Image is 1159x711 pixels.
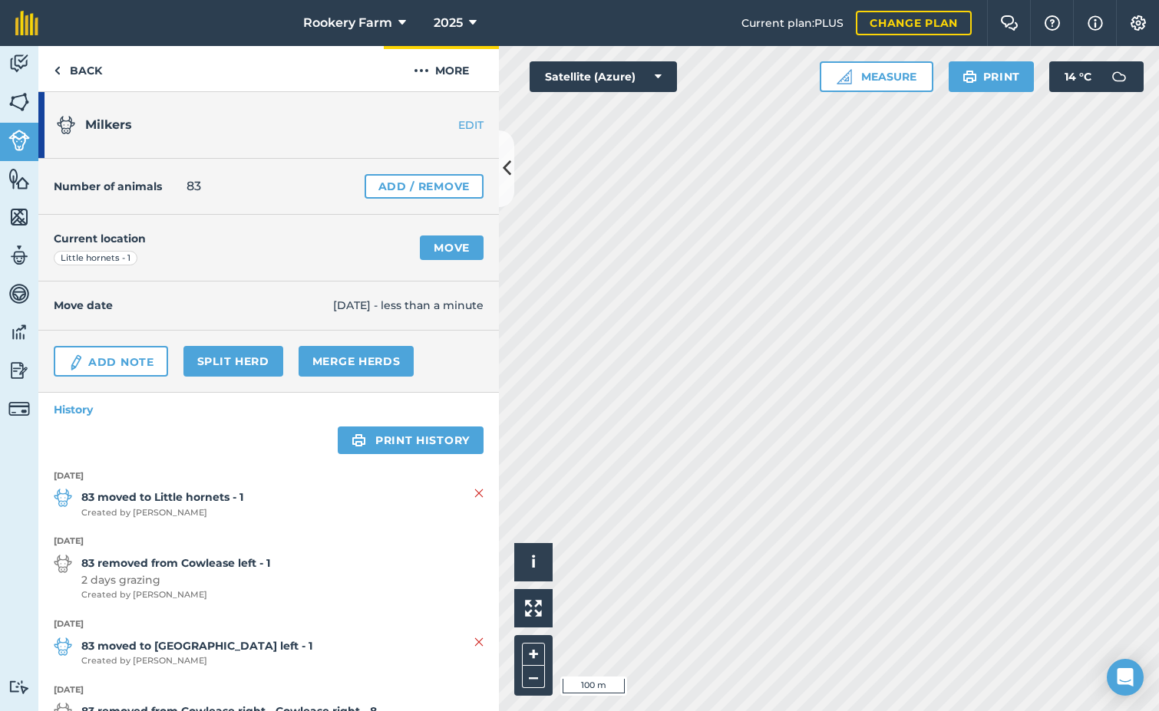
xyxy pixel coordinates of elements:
h4: Current location [54,230,146,247]
a: Print history [338,426,484,454]
img: Ruler icon [837,69,852,84]
img: svg+xml;base64,PD94bWwgdmVyc2lvbj0iMS4wIiBlbmNvZGluZz0idXRmLTgiPz4KPCEtLSBHZW5lcmF0b3I6IEFkb2JlIE... [8,321,30,344]
img: svg+xml;base64,PD94bWwgdmVyc2lvbj0iMS4wIiBlbmNvZGluZz0idXRmLTgiPz4KPCEtLSBHZW5lcmF0b3I6IEFkb2JlIE... [8,244,30,267]
button: Measure [820,61,933,92]
strong: [DATE] [54,469,484,483]
img: svg+xml;base64,PHN2ZyB4bWxucz0iaHR0cDovL3d3dy53My5vcmcvMjAwMC9zdmciIHdpZHRoPSIxOSIgaGVpZ2h0PSIyNC... [963,67,977,86]
img: svg+xml;base64,PD94bWwgdmVyc2lvbj0iMS4wIiBlbmNvZGluZz0idXRmLTgiPz4KPCEtLSBHZW5lcmF0b3I6IEFkb2JlIE... [54,489,72,507]
span: 14 ° C [1065,61,1091,92]
img: Two speech bubbles overlapping with the left bubble in the forefront [1000,15,1019,31]
strong: 83 removed from Cowlease left - 1 [81,555,270,571]
img: svg+xml;base64,PD94bWwgdmVyc2lvbj0iMS4wIiBlbmNvZGluZz0idXRmLTgiPz4KPCEtLSBHZW5lcmF0b3I6IEFkb2JlIE... [68,354,84,372]
img: svg+xml;base64,PD94bWwgdmVyc2lvbj0iMS4wIiBlbmNvZGluZz0idXRmLTgiPz4KPCEtLSBHZW5lcmF0b3I6IEFkb2JlIE... [8,680,30,694]
span: 83 [187,177,201,196]
strong: [DATE] [54,617,484,631]
span: 2 days grazing [81,571,270,588]
a: History [38,393,499,426]
strong: 83 moved to Little hornets - 1 [81,489,243,505]
button: Print [949,61,1035,92]
span: Rookery Farm [303,14,392,32]
a: Back [38,46,117,91]
span: Created by [PERSON_NAME] [81,506,243,520]
a: Move [420,235,484,260]
img: svg+xml;base64,PD94bWwgdmVyc2lvbj0iMS4wIiBlbmNvZGluZz0idXRmLTgiPz4KPCEtLSBHZW5lcmF0b3I6IEFkb2JlIE... [8,52,30,75]
img: svg+xml;base64,PHN2ZyB4bWxucz0iaHR0cDovL3d3dy53My5vcmcvMjAwMC9zdmciIHdpZHRoPSI1NiIgaGVpZ2h0PSI2MC... [8,91,30,114]
img: svg+xml;base64,PHN2ZyB4bWxucz0iaHR0cDovL3d3dy53My5vcmcvMjAwMC9zdmciIHdpZHRoPSIxNyIgaGVpZ2h0PSIxNy... [1088,14,1103,32]
img: svg+xml;base64,PD94bWwgdmVyc2lvbj0iMS4wIiBlbmNvZGluZz0idXRmLTgiPz4KPCEtLSBHZW5lcmF0b3I6IEFkb2JlIE... [54,555,72,573]
img: svg+xml;base64,PHN2ZyB4bWxucz0iaHR0cDovL3d3dy53My5vcmcvMjAwMC9zdmciIHdpZHRoPSIyMiIgaGVpZ2h0PSIzMC... [474,633,484,651]
a: Merge Herds [299,346,414,377]
button: More [384,46,499,91]
a: Add Note [54,346,168,377]
img: svg+xml;base64,PD94bWwgdmVyc2lvbj0iMS4wIiBlbmNvZGluZz0idXRmLTgiPz4KPCEtLSBHZW5lcmF0b3I6IEFkb2JlIE... [8,282,30,305]
a: Change plan [856,11,972,35]
span: Milkers [85,117,132,132]
a: Add / Remove [365,174,484,199]
div: Little hornets - 1 [54,251,137,266]
strong: [DATE] [54,535,484,548]
img: A cog icon [1129,15,1147,31]
img: svg+xml;base64,PHN2ZyB4bWxucz0iaHR0cDovL3d3dy53My5vcmcvMjAwMC9zdmciIHdpZHRoPSIxOSIgaGVpZ2h0PSIyNC... [352,431,366,449]
img: svg+xml;base64,PHN2ZyB4bWxucz0iaHR0cDovL3d3dy53My5vcmcvMjAwMC9zdmciIHdpZHRoPSI5IiBoZWlnaHQ9IjI0Ii... [54,61,61,80]
img: Four arrows, one pointing top left, one top right, one bottom right and the last bottom left [525,600,542,617]
span: Created by [PERSON_NAME] [81,588,270,602]
img: svg+xml;base64,PD94bWwgdmVyc2lvbj0iMS4wIiBlbmNvZGluZz0idXRmLTgiPz4KPCEtLSBHZW5lcmF0b3I6IEFkb2JlIE... [8,398,30,420]
img: svg+xml;base64,PD94bWwgdmVyc2lvbj0iMS4wIiBlbmNvZGluZz0idXRmLTgiPz4KPCEtLSBHZW5lcmF0b3I6IEFkb2JlIE... [54,637,72,656]
h4: Number of animals [54,178,162,195]
img: svg+xml;base64,PHN2ZyB4bWxucz0iaHR0cDovL3d3dy53My5vcmcvMjAwMC9zdmciIHdpZHRoPSI1NiIgaGVpZ2h0PSI2MC... [8,206,30,229]
img: svg+xml;base64,PHN2ZyB4bWxucz0iaHR0cDovL3d3dy53My5vcmcvMjAwMC9zdmciIHdpZHRoPSIyMCIgaGVpZ2h0PSIyNC... [414,61,429,80]
img: svg+xml;base64,PD94bWwgdmVyc2lvbj0iMS4wIiBlbmNvZGluZz0idXRmLTgiPz4KPCEtLSBHZW5lcmF0b3I6IEFkb2JlIE... [57,116,75,134]
img: A question mark icon [1043,15,1062,31]
button: 14 °C [1049,61,1144,92]
a: Split herd [183,346,283,377]
a: EDIT [402,117,499,133]
strong: [DATE] [54,683,484,697]
button: Satellite (Azure) [530,61,677,92]
button: + [522,643,545,666]
span: [DATE] - less than a minute [333,297,484,314]
img: fieldmargin Logo [15,11,38,35]
span: Current plan : PLUS [741,15,844,31]
span: i [531,552,536,571]
strong: 83 moved to [GEOGRAPHIC_DATA] left - 1 [81,637,312,654]
img: svg+xml;base64,PD94bWwgdmVyc2lvbj0iMS4wIiBlbmNvZGluZz0idXRmLTgiPz4KPCEtLSBHZW5lcmF0b3I6IEFkb2JlIE... [8,130,30,151]
img: svg+xml;base64,PHN2ZyB4bWxucz0iaHR0cDovL3d3dy53My5vcmcvMjAwMC9zdmciIHdpZHRoPSIyMiIgaGVpZ2h0PSIzMC... [474,484,484,502]
span: Created by [PERSON_NAME] [81,654,312,668]
img: svg+xml;base64,PD94bWwgdmVyc2lvbj0iMS4wIiBlbmNvZGluZz0idXRmLTgiPz4KPCEtLSBHZW5lcmF0b3I6IEFkb2JlIE... [8,359,30,382]
span: 2025 [434,14,463,32]
button: i [514,543,553,581]
div: Open Intercom Messenger [1107,659,1144,696]
button: – [522,666,545,688]
img: svg+xml;base64,PHN2ZyB4bWxucz0iaHR0cDovL3d3dy53My5vcmcvMjAwMC9zdmciIHdpZHRoPSI1NiIgaGVpZ2h0PSI2MC... [8,167,30,190]
h4: Move date [54,297,333,314]
img: svg+xml;base64,PD94bWwgdmVyc2lvbj0iMS4wIiBlbmNvZGluZz0idXRmLTgiPz4KPCEtLSBHZW5lcmF0b3I6IEFkb2JlIE... [1104,61,1134,92]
